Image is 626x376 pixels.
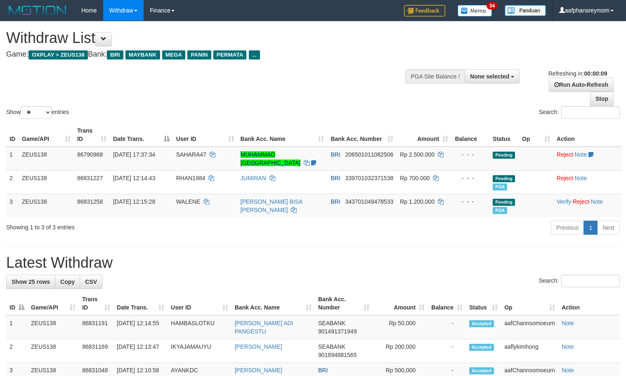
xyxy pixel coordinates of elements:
td: ZEUS138 [19,170,74,194]
th: Game/API: activate to sort column ascending [28,292,79,315]
td: aafChannsomoeurn [501,315,558,339]
a: Reject [557,151,573,158]
td: 1 [6,147,19,171]
a: Run Auto-Refresh [549,78,614,92]
span: BRI [107,50,123,59]
label: Show entries [6,106,69,119]
a: [PERSON_NAME] [235,367,282,374]
input: Search: [561,106,620,119]
button: None selected [465,69,520,83]
div: - - - [455,150,486,159]
a: Reject [557,175,573,181]
a: Note [562,343,574,350]
td: HAMBASLOTKU [168,315,232,339]
th: Action [553,123,622,147]
div: - - - [455,198,486,206]
th: Balance: activate to sort column ascending [428,292,466,315]
td: 3 [6,194,19,217]
label: Search: [539,106,620,119]
span: WALENE [176,198,201,205]
th: Trans ID: activate to sort column ascending [74,123,110,147]
span: [DATE] 12:15:28 [113,198,155,205]
th: User ID: activate to sort column ascending [168,292,232,315]
span: RHAN1984 [176,175,206,181]
span: Rp 1.200.000 [400,198,435,205]
td: 2 [6,170,19,194]
a: Note [591,198,603,205]
th: Date Trans.: activate to sort column descending [110,123,173,147]
a: 1 [583,221,598,235]
span: Accepted [469,367,494,374]
td: ZEUS138 [19,147,74,171]
span: SAHARA47 [176,151,206,158]
td: [DATE] 12:14:55 [113,315,168,339]
span: Accepted [469,344,494,351]
td: [DATE] 12:13:47 [113,339,168,363]
a: MUHAMMAD [GEOGRAPHIC_DATA] [241,151,301,166]
a: Verify [557,198,571,205]
th: Amount: activate to sort column ascending [373,292,428,315]
span: PANIN [187,50,211,59]
a: Stop [590,92,614,106]
span: 86790968 [77,151,103,158]
th: Amount: activate to sort column ascending [397,123,451,147]
a: Previous [551,221,584,235]
th: ID [6,123,19,147]
th: Date Trans.: activate to sort column ascending [113,292,168,315]
span: Pending [493,199,515,206]
td: Rp 200,000 [373,339,428,363]
th: Game/API: activate to sort column ascending [19,123,74,147]
span: [DATE] 12:14:43 [113,175,155,181]
a: [PERSON_NAME] ADI PANGESTU [235,320,293,335]
th: Status: activate to sort column ascending [466,292,501,315]
span: MAYBANK [125,50,160,59]
span: 34 [487,2,498,10]
span: MEGA [162,50,186,59]
span: SEABANK [318,320,345,326]
span: Show 25 rows [12,278,50,285]
span: BRI [331,198,340,205]
th: Bank Acc. Name: activate to sort column ascending [237,123,328,147]
h1: Latest Withdraw [6,255,620,271]
span: Copy [60,278,75,285]
span: OXPLAY > ZEUS138 [28,50,88,59]
th: User ID: activate to sort column ascending [173,123,237,147]
a: [PERSON_NAME] BISA [PERSON_NAME] [241,198,302,213]
td: · [553,147,622,171]
span: Copy 339701032371538 to clipboard [345,175,393,181]
th: Bank Acc. Number: activate to sort column ascending [327,123,397,147]
td: aaflykimhong [501,339,558,363]
span: Rp 700.000 [400,175,430,181]
img: Feedback.jpg [404,5,445,17]
a: Note [562,367,574,374]
td: ZEUS138 [19,194,74,217]
a: Note [562,320,574,326]
h1: Withdraw List [6,30,409,46]
span: BRI [331,175,340,181]
a: Copy [55,275,80,289]
h4: Game: Bank: [6,50,409,59]
span: Refreshing in: [548,70,607,77]
span: Pending [493,152,515,159]
span: CSV [85,278,97,285]
span: Copy 343701049478533 to clipboard [345,198,393,205]
span: 86831227 [77,175,103,181]
td: 2 [6,339,28,363]
div: Showing 1 to 3 of 3 entries [6,220,255,231]
span: [DATE] 17:37:34 [113,151,155,158]
th: Op: activate to sort column ascending [519,123,553,147]
span: Marked by aafkaynarin [493,183,507,190]
th: ID: activate to sort column descending [6,292,28,315]
a: Show 25 rows [6,275,55,289]
label: Search: [539,275,620,287]
td: 1 [6,315,28,339]
span: Rp 2.500.000 [400,151,435,158]
select: Showentries [21,106,52,119]
a: [PERSON_NAME] [235,343,282,350]
a: CSV [80,275,102,289]
th: Bank Acc. Number: activate to sort column ascending [315,292,373,315]
div: PGA Site Balance / [405,69,465,83]
th: Status [489,123,519,147]
a: JUMIRAN [241,175,266,181]
img: panduan.png [505,5,546,16]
